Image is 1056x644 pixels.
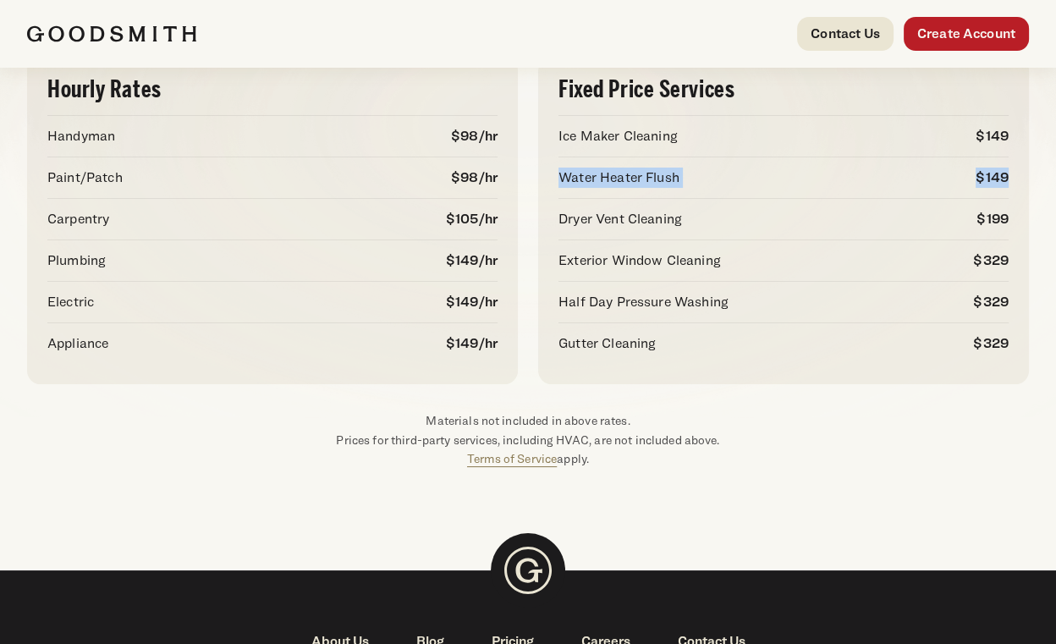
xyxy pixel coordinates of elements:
p: $329 [973,292,1009,312]
p: $149/hr [446,333,498,354]
p: Prices for third-party services, including HVAC, are not included above. apply. [27,431,1029,470]
p: Exterior Window Cleaning [558,250,721,271]
p: Carpentry [47,209,109,229]
p: $149/hr [446,292,498,312]
a: Create Account [904,17,1029,51]
p: $199 [976,209,1009,229]
a: Terms of Service [467,451,557,465]
p: Water Heater Flush [558,168,679,188]
p: $98/hr [451,168,498,188]
p: Paint/Patch [47,168,123,188]
p: $105/hr [446,209,498,229]
p: Dryer Vent Cleaning [558,209,682,229]
p: Plumbing [47,250,106,271]
p: Electric [47,292,94,312]
a: Contact Us [797,17,894,51]
p: $98/hr [451,126,498,146]
p: Half Day Pressure Washing [558,292,729,312]
h3: Fixed Price Services [558,78,1009,102]
img: Goodsmith Logo [491,533,565,608]
p: $329 [973,333,1009,354]
p: Appliance [47,333,108,354]
p: $149/hr [446,250,498,271]
p: $149 [976,126,1009,146]
p: $329 [973,250,1009,271]
p: Gutter Cleaning [558,333,656,354]
p: Ice Maker Cleaning [558,126,678,146]
p: $149 [976,168,1009,188]
h3: Hourly Rates [47,78,498,102]
p: Materials not included in above rates. [27,411,1029,431]
p: Handyman [47,126,115,146]
img: Goodsmith [27,25,196,42]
